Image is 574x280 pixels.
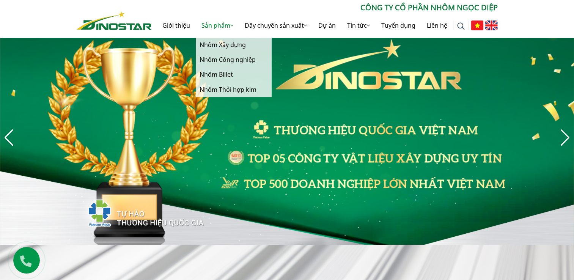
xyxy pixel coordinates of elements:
img: search [457,22,465,30]
a: Liên hệ [421,13,453,38]
img: English [485,20,498,30]
a: Tin tức [341,13,376,38]
a: Nhôm Xây dựng [196,38,272,52]
a: Nhôm Công nghiệp [196,52,272,67]
a: Giới thiệu [157,13,196,38]
div: Previous slide [4,129,14,146]
a: Dây chuyền sản xuất [239,13,313,38]
a: Tuyển dụng [376,13,421,38]
a: Sản phẩm [196,13,239,38]
img: Tiếng Việt [471,20,483,30]
a: Dự án [313,13,341,38]
img: Nhôm Dinostar [77,11,152,30]
div: Next slide [560,129,570,146]
a: Nhôm Thỏi hợp kim [196,82,272,97]
a: Nhôm Dinostar [77,9,152,30]
p: CÔNG TY CỔ PHẦN NHÔM NGỌC DIỆP [152,2,498,13]
img: thqg [65,186,205,237]
a: Nhôm Billet [196,67,272,82]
